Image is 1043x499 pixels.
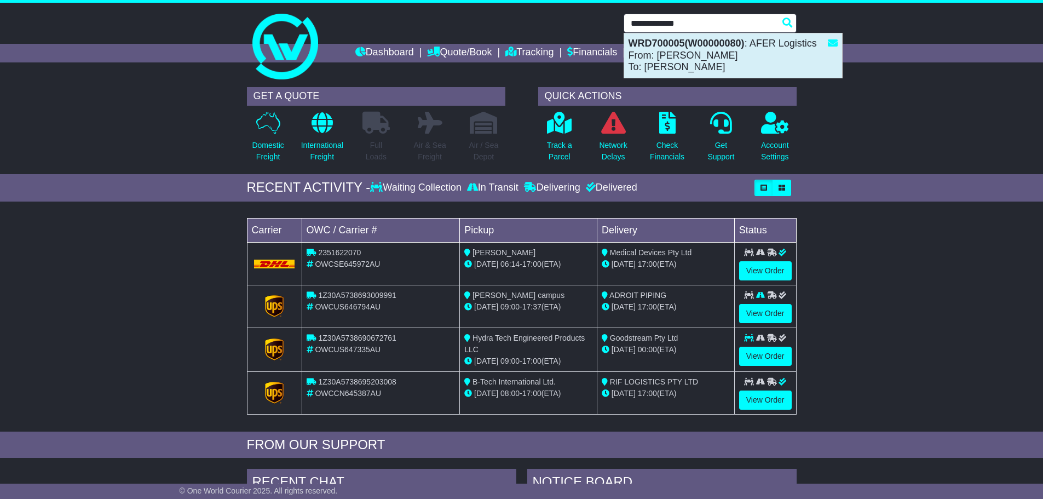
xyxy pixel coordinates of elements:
span: 17:00 [522,260,541,268]
div: - (ETA) [464,301,592,313]
span: 17:00 [638,389,657,398]
td: Carrier [247,218,302,242]
span: 09:00 [500,357,520,365]
span: 17:37 [522,302,541,311]
span: [DATE] [474,260,498,268]
td: Status [734,218,796,242]
strong: WRD700005(W00000080) [629,38,745,49]
a: AccountSettings [760,111,790,169]
img: GetCarrierServiceLogo [265,382,284,404]
td: Pickup [460,218,597,242]
a: View Order [739,261,792,280]
p: Track a Parcel [547,140,572,163]
span: 17:00 [638,260,657,268]
span: OWCUS647335AU [315,345,381,354]
a: View Order [739,391,792,410]
p: Air / Sea Depot [469,140,499,163]
a: Dashboard [355,44,414,62]
img: GetCarrierServiceLogo [265,339,284,360]
span: 1Z30A5738690672761 [318,334,396,342]
span: [DATE] [474,389,498,398]
a: Quote/Book [427,44,492,62]
a: CheckFinancials [649,111,685,169]
span: [PERSON_NAME] campus [472,291,564,300]
div: (ETA) [602,388,730,399]
span: 17:00 [522,389,541,398]
span: OWCCN645387AU [315,389,381,398]
p: Account Settings [761,140,789,163]
div: Delivered [583,182,637,194]
span: 17:00 [522,357,541,365]
div: - (ETA) [464,388,592,399]
p: Air & Sea Freight [414,140,446,163]
span: [DATE] [612,260,636,268]
a: DomesticFreight [251,111,284,169]
span: Medical Devices Pty Ltd [610,248,692,257]
p: Check Financials [650,140,684,163]
td: OWC / Carrier # [302,218,460,242]
a: Track aParcel [546,111,573,169]
div: In Transit [464,182,521,194]
span: Hydra Tech Engineered Products LLC [464,334,585,354]
div: : AFER Logistics From: [PERSON_NAME] To: [PERSON_NAME] [624,33,842,78]
span: 00:00 [638,345,657,354]
div: (ETA) [602,344,730,355]
span: [DATE] [612,302,636,311]
span: © One World Courier 2025. All rights reserved. [180,486,338,495]
div: RECENT ACTIVITY - [247,180,371,196]
div: QUICK ACTIONS [538,87,797,106]
span: RIF LOGISTICS PTY LTD [610,377,698,386]
a: GetSupport [707,111,735,169]
div: RECENT CHAT [247,469,516,498]
div: Waiting Collection [370,182,464,194]
a: NetworkDelays [598,111,627,169]
span: 1Z30A5738693009991 [318,291,396,300]
td: Delivery [597,218,734,242]
span: 06:14 [500,260,520,268]
img: GetCarrierServiceLogo [265,295,284,317]
img: DHL.png [254,260,295,268]
div: Delivering [521,182,583,194]
span: 08:00 [500,389,520,398]
p: Network Delays [599,140,627,163]
div: - (ETA) [464,355,592,367]
a: Tracking [505,44,554,62]
span: OWCSE645972AU [315,260,380,268]
div: GET A QUOTE [247,87,505,106]
div: (ETA) [602,259,730,270]
a: InternationalFreight [301,111,344,169]
span: OWCUS646794AU [315,302,381,311]
span: [DATE] [474,357,498,365]
span: [DATE] [612,389,636,398]
a: View Order [739,304,792,323]
p: Full Loads [362,140,390,163]
p: International Freight [301,140,343,163]
span: 09:00 [500,302,520,311]
p: Domestic Freight [252,140,284,163]
div: (ETA) [602,301,730,313]
span: 2351622070 [318,248,361,257]
span: [DATE] [612,345,636,354]
a: View Order [739,347,792,366]
span: [DATE] [474,302,498,311]
span: 17:00 [638,302,657,311]
div: - (ETA) [464,259,592,270]
p: Get Support [707,140,734,163]
div: NOTICE BOARD [527,469,797,498]
span: [PERSON_NAME] [472,248,535,257]
span: 1Z30A5738695203008 [318,377,396,386]
span: B-Tech International Ltd. [472,377,556,386]
span: Goodstream Pty Ltd [610,334,678,342]
div: FROM OUR SUPPORT [247,437,797,453]
a: Financials [567,44,617,62]
span: ADROIT PIPING [609,291,666,300]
